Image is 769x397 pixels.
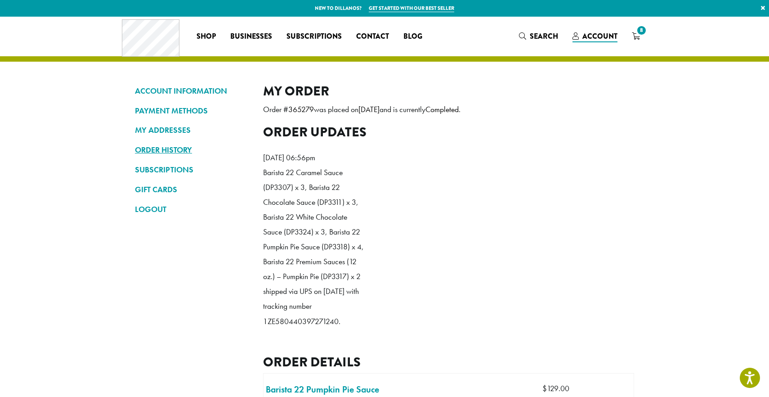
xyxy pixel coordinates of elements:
span: Businesses [230,31,272,42]
span: Search [530,31,558,41]
span: Contact [356,31,389,42]
span: Shop [197,31,216,42]
a: Barista 22 Pumpkin Pie Sauce [266,383,379,396]
a: MY ADDRESSES [135,122,250,138]
a: Get started with our best seller [369,5,454,12]
mark: [DATE] [358,104,380,114]
a: PAYMENT METHODS [135,103,250,118]
h2: My Order [263,83,634,99]
h2: Order details [263,354,634,370]
span: Account [582,31,617,41]
a: Search [512,29,565,44]
a: ORDER HISTORY [135,142,250,158]
a: ACCOUNT INFORMATION [135,83,250,99]
a: SUBSCRIPTIONS [135,162,250,177]
a: LOGOUT [135,202,250,217]
span: Subscriptions [286,31,342,42]
mark: Completed [425,104,459,114]
span: Blog [403,31,422,42]
p: Order # was placed on and is currently . [263,102,634,117]
mark: 365279 [288,104,314,114]
a: Shop [189,29,223,44]
h2: Order updates [263,124,634,140]
p: Barista 22 Caramel Sauce (DP3307) x 3, Barista 22 Chocolate Sauce (DP3311) x 3, Barista 22 White ... [263,165,367,329]
p: [DATE] 06:56pm [263,150,367,165]
span: $ [542,383,547,393]
span: 8 [635,24,648,36]
bdi: 129.00 [542,383,569,393]
a: GIFT CARDS [135,182,250,197]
